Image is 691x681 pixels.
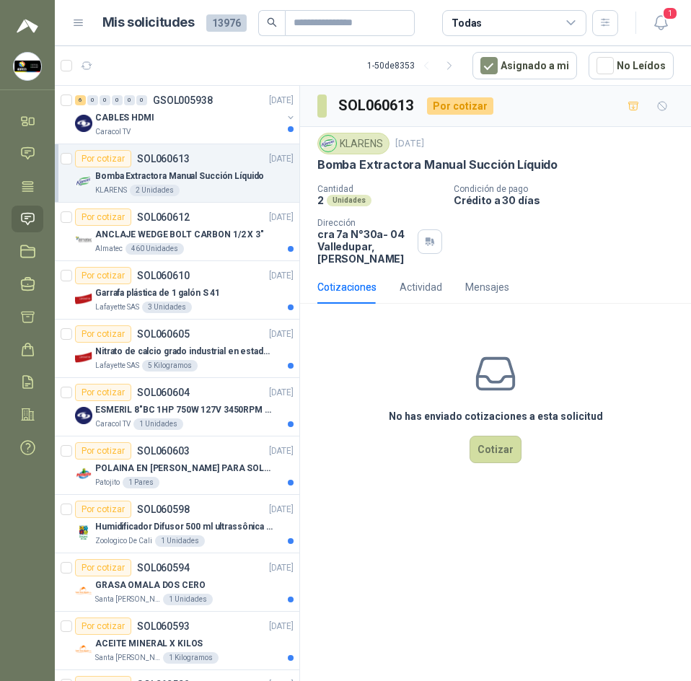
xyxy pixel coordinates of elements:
[269,211,294,224] p: [DATE]
[95,345,275,359] p: Nitrato de calcio grado industrial en estado solido
[142,302,192,313] div: 3 Unidades
[269,152,294,166] p: [DATE]
[55,378,299,436] a: Por cotizarSOL060604[DATE] Company LogoESMERIL 8"BC 1HP 750W 127V 3450RPM URREACaracol TV1 Unidades
[662,6,678,20] span: 1
[269,503,294,517] p: [DATE]
[400,279,442,295] div: Actividad
[95,302,139,313] p: Lafayette SAS
[137,387,190,397] p: SOL060604
[55,203,299,261] a: Por cotizarSOL060612[DATE] Company LogoANCLAJE WEDGE BOLT CARBON 1/2 X 3"Almatec460 Unidades
[95,477,120,488] p: Patojito
[137,154,190,164] p: SOL060613
[317,228,412,265] p: cra 7a N°30a- 04 Valledupar , [PERSON_NAME]
[75,582,92,599] img: Company Logo
[317,157,558,172] p: Bomba Extractora Manual Succión Líquido
[317,133,389,154] div: KLARENS
[267,17,277,27] span: search
[589,52,674,79] button: No Leídos
[133,418,183,430] div: 1 Unidades
[470,436,521,463] button: Cotizar
[163,652,219,664] div: 1 Kilogramos
[75,524,92,541] img: Company Logo
[137,271,190,281] p: SOL060610
[95,462,275,475] p: POLAINA EN [PERSON_NAME] PARA SOLDADOR / ADJUNTAR FICHA TECNICA
[130,185,180,196] div: 2 Unidades
[95,652,160,664] p: Santa [PERSON_NAME]
[95,535,152,547] p: Zoologico De Cali
[648,10,674,36] button: 1
[87,95,98,105] div: 0
[55,612,299,670] a: Por cotizarSOL060593[DATE] Company LogoACEITE MINERAL X KILOSSanta [PERSON_NAME]1 Kilogramos
[427,97,493,115] div: Por cotizar
[95,520,275,534] p: Humidificador Difusor 500 ml ultrassônica Residencial Ultrassônico 500ml con voltaje de blanco
[163,594,213,605] div: 1 Unidades
[269,444,294,458] p: [DATE]
[320,136,336,151] img: Company Logo
[55,495,299,553] a: Por cotizarSOL060598[DATE] Company LogoHumidificador Difusor 500 ml ultrassônica Residencial Ultr...
[95,126,131,138] p: Caracol TV
[155,535,205,547] div: 1 Unidades
[95,418,131,430] p: Caracol TV
[95,360,139,372] p: Lafayette SAS
[55,320,299,378] a: Por cotizarSOL060605[DATE] Company LogoNitrato de calcio grado industrial en estado solidoLafayet...
[95,286,220,300] p: Garrafa plástica de 1 galón S 41
[269,328,294,341] p: [DATE]
[75,173,92,190] img: Company Logo
[75,115,92,132] img: Company Logo
[95,637,203,651] p: ACEITE MINERAL X KILOS
[327,195,371,206] div: Unidades
[75,150,131,167] div: Por cotizar
[95,185,127,196] p: KLARENS
[75,442,131,460] div: Por cotizar
[95,170,264,183] p: Bomba Extractora Manual Succión Líquido
[454,194,685,206] p: Crédito a 30 días
[269,386,294,400] p: [DATE]
[465,279,509,295] div: Mensajes
[206,14,247,32] span: 13976
[137,504,190,514] p: SOL060598
[317,194,324,206] p: 2
[95,594,160,605] p: Santa [PERSON_NAME]
[55,144,299,203] a: Por cotizarSOL060613[DATE] Company LogoBomba Extractora Manual Succión LíquidoKLARENS2 Unidades
[75,267,131,284] div: Por cotizar
[137,621,190,631] p: SOL060593
[75,232,92,249] img: Company Logo
[14,53,41,80] img: Company Logo
[142,360,198,372] div: 5 Kilogramos
[137,329,190,339] p: SOL060605
[95,403,275,417] p: ESMERIL 8"BC 1HP 750W 127V 3450RPM URREA
[75,92,296,138] a: 6 0 0 0 0 0 GSOL005938[DATE] Company LogoCABLES HDMICaracol TV
[95,579,206,592] p: GRASA OMALA DOS CERO
[317,218,412,228] p: Dirección
[269,620,294,633] p: [DATE]
[269,269,294,283] p: [DATE]
[112,95,123,105] div: 0
[55,436,299,495] a: Por cotizarSOL060603[DATE] Company LogoPOLAINA EN [PERSON_NAME] PARA SOLDADOR / ADJUNTAR FICHA TE...
[367,54,461,77] div: 1 - 50 de 8353
[75,348,92,366] img: Company Logo
[75,407,92,424] img: Company Logo
[75,290,92,307] img: Company Logo
[317,184,442,194] p: Cantidad
[137,563,190,573] p: SOL060594
[153,95,213,105] p: GSOL005938
[338,95,415,117] h3: SOL060613
[75,501,131,518] div: Por cotizar
[269,561,294,575] p: [DATE]
[102,12,195,33] h1: Mis solicitudes
[75,325,131,343] div: Por cotizar
[123,477,159,488] div: 1 Pares
[75,384,131,401] div: Por cotizar
[124,95,135,105] div: 0
[126,243,184,255] div: 460 Unidades
[389,408,603,424] h3: No has enviado cotizaciones a esta solicitud
[95,228,264,242] p: ANCLAJE WEDGE BOLT CARBON 1/2 X 3"
[55,553,299,612] a: Por cotizarSOL060594[DATE] Company LogoGRASA OMALA DOS CEROSanta [PERSON_NAME]1 Unidades
[395,137,424,151] p: [DATE]
[17,17,38,35] img: Logo peakr
[136,95,147,105] div: 0
[269,94,294,107] p: [DATE]
[75,208,131,226] div: Por cotizar
[317,279,377,295] div: Cotizaciones
[452,15,482,31] div: Todas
